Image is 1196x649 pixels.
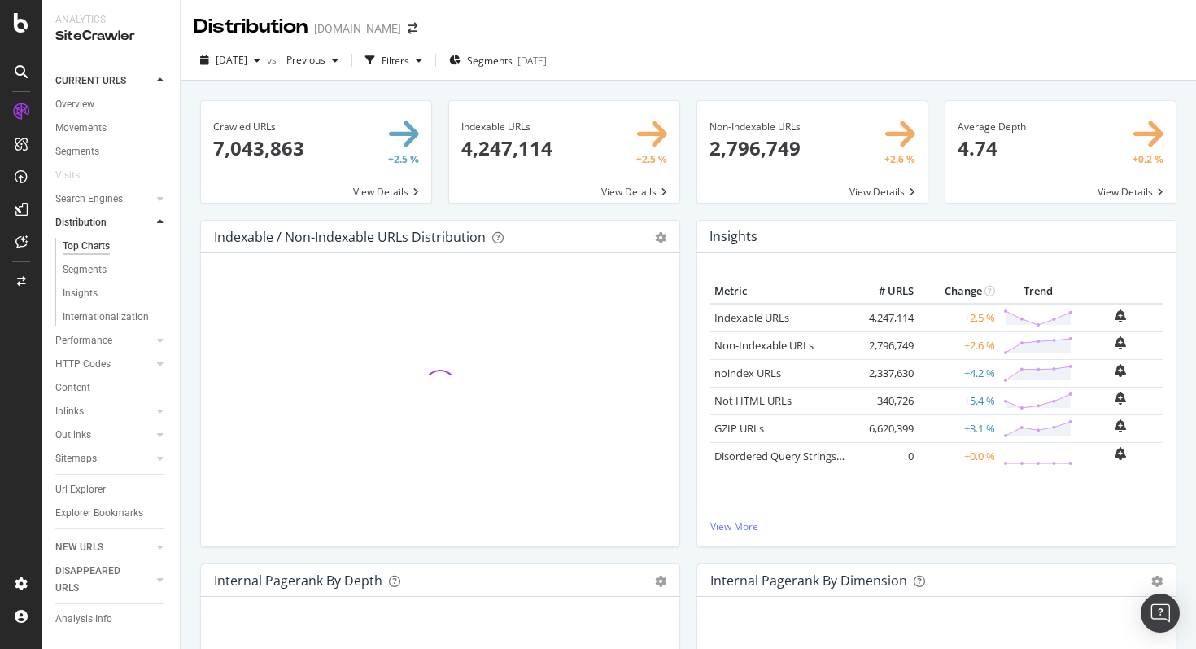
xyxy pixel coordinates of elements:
[918,304,999,332] td: +2.5 %
[55,611,168,628] a: Analysis Info
[55,611,112,628] div: Analysis Info
[216,53,247,67] span: 2025 Aug. 1st
[714,393,792,408] a: Not HTML URLs
[55,505,143,522] div: Explorer Bookmarks
[853,442,918,470] td: 0
[55,379,90,397] div: Content
[1115,419,1126,432] div: bell-plus
[714,421,764,436] a: GZIP URLs
[55,96,168,113] a: Overview
[55,191,152,208] a: Search Engines
[710,520,1163,533] a: View More
[55,563,137,597] div: DISAPPEARED URLS
[710,572,907,589] div: Internal Pagerank By Dimension
[1115,364,1126,377] div: bell-plus
[267,53,280,67] span: vs
[1115,447,1126,460] div: bell-plus
[853,359,918,387] td: 2,337,630
[55,120,168,137] a: Movements
[714,310,789,325] a: Indexable URLs
[918,414,999,442] td: +3.1 %
[710,279,853,304] th: Metric
[1151,576,1163,587] div: gear
[853,304,918,332] td: 4,247,114
[55,214,107,231] div: Distribution
[918,387,999,414] td: +5.4 %
[55,120,107,137] div: Movements
[63,285,98,302] div: Insights
[443,47,553,73] button: Segments[DATE]
[63,309,149,326] div: Internationalization
[63,238,110,255] div: Top Charts
[359,47,429,73] button: Filters
[55,356,152,373] a: HTTP Codes
[55,143,168,160] a: Segments
[55,403,84,420] div: Inlinks
[655,576,666,587] div: gear
[1115,392,1126,405] div: bell-plus
[853,331,918,359] td: 2,796,749
[714,449,895,463] a: Disordered Query Strings (duplicates)
[314,20,401,37] div: [DOMAIN_NAME]
[1115,336,1126,349] div: bell-plus
[1141,594,1180,633] div: Open Intercom Messenger
[655,232,666,243] div: gear
[63,261,168,278] a: Segments
[55,481,168,498] a: Url Explorer
[55,332,152,349] a: Performance
[709,226,757,248] h4: Insights
[63,285,168,302] a: Insights
[214,229,486,245] div: Indexable / Non-Indexable URLs Distribution
[918,331,999,359] td: +2.6 %
[55,72,152,90] a: CURRENT URLS
[853,387,918,414] td: 340,726
[280,53,325,67] span: Previous
[55,332,112,349] div: Performance
[55,450,152,467] a: Sitemaps
[55,379,168,397] a: Content
[55,505,168,522] a: Explorer Bookmarks
[55,214,152,231] a: Distribution
[55,427,152,444] a: Outlinks
[214,572,382,589] div: Internal Pagerank by Depth
[63,309,168,326] a: Internationalization
[55,539,103,556] div: NEW URLS
[63,238,168,255] a: Top Charts
[714,366,781,380] a: noindex URLs
[918,442,999,470] td: +0.0 %
[714,338,814,353] a: Non-Indexable URLs
[55,539,152,556] a: NEW URLS
[55,403,152,420] a: Inlinks
[55,356,111,373] div: HTTP Codes
[55,191,123,208] div: Search Engines
[999,279,1077,304] th: Trend
[467,54,513,68] span: Segments
[55,13,167,27] div: Analytics
[918,279,999,304] th: Change
[194,13,308,41] div: Distribution
[280,47,345,73] button: Previous
[55,143,99,160] div: Segments
[382,54,409,68] div: Filters
[55,427,91,444] div: Outlinks
[55,72,126,90] div: CURRENT URLS
[55,27,167,46] div: SiteCrawler
[408,23,417,34] div: arrow-right-arrow-left
[1115,309,1126,322] div: bell-plus
[55,563,152,597] a: DISAPPEARED URLS
[55,167,80,184] div: Visits
[55,167,96,184] a: Visits
[63,261,107,278] div: Segments
[55,96,94,113] div: Overview
[517,54,547,68] div: [DATE]
[55,481,106,498] div: Url Explorer
[918,359,999,387] td: +4.2 %
[853,279,918,304] th: # URLS
[55,450,97,467] div: Sitemaps
[194,47,267,73] button: [DATE]
[853,414,918,442] td: 6,620,399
